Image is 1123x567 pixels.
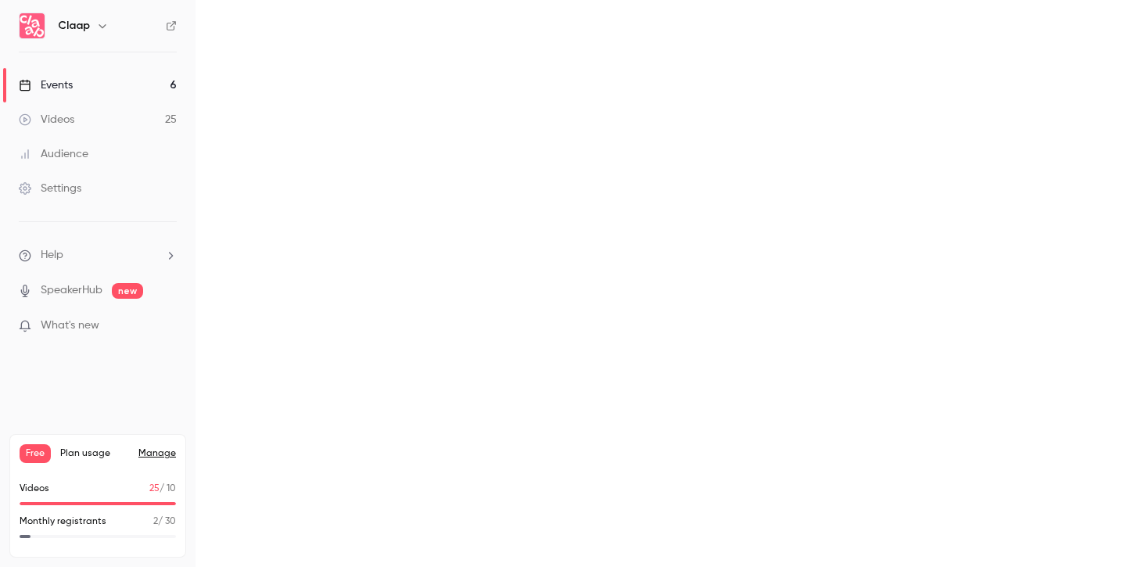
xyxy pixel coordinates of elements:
h6: Claap [58,18,90,34]
span: new [112,283,143,299]
iframe: Noticeable Trigger [158,319,177,333]
span: 25 [149,484,160,493]
div: Audience [19,146,88,162]
div: Videos [19,112,74,127]
span: What's new [41,318,99,334]
div: Settings [19,181,81,196]
a: Manage [138,447,176,460]
p: / 30 [153,515,176,529]
p: Monthly registrants [20,515,106,529]
span: Help [41,247,63,264]
span: Plan usage [60,447,129,460]
p: Videos [20,482,49,496]
a: SpeakerHub [41,282,102,299]
div: Events [19,77,73,93]
span: Free [20,444,51,463]
p: / 10 [149,482,176,496]
span: 2 [153,517,158,526]
img: Claap [20,13,45,38]
li: help-dropdown-opener [19,247,177,264]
